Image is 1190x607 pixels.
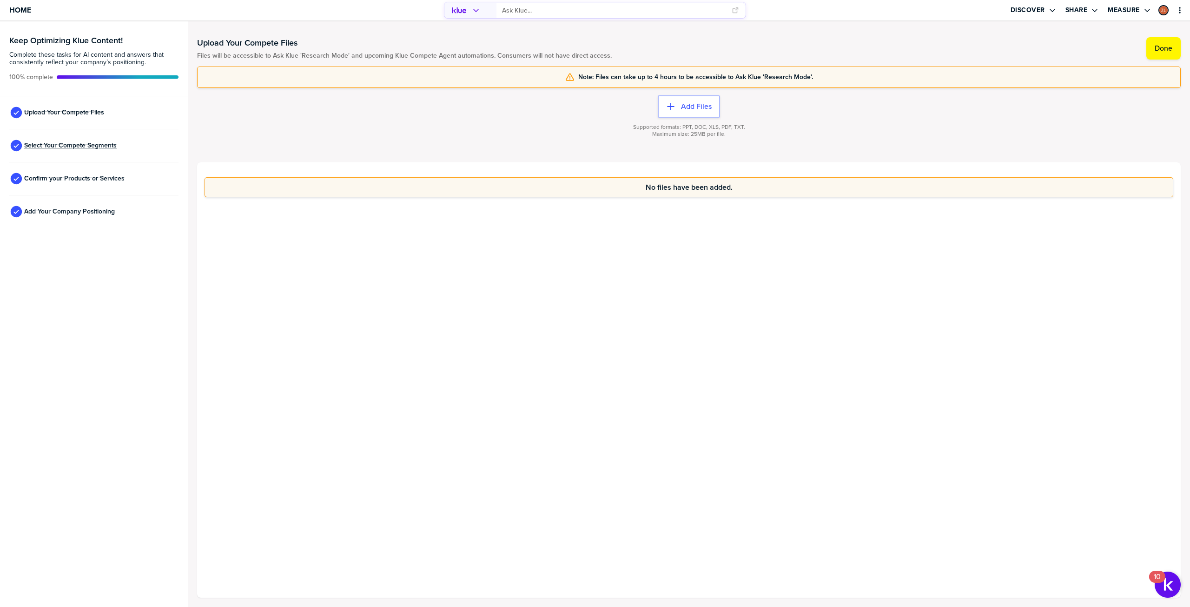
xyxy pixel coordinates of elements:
button: Done [1146,37,1181,60]
span: Confirm your Products or Services [24,175,125,182]
div: 10 [1154,577,1161,589]
span: Complete these tasks for AI content and answers that consistently reflect your company’s position... [9,51,178,66]
span: Supported formats: PPT, DOC, XLS, PDF, TXT. [633,124,745,131]
label: Done [1155,44,1172,53]
span: Note: Files can take up to 4 hours to be accessible to Ask Klue 'Research Mode'. [578,73,813,81]
button: Open Resource Center, 10 new notifications [1155,572,1181,598]
label: Share [1065,6,1088,14]
div: Zev Lewis [1158,5,1169,15]
label: Discover [1011,6,1045,14]
span: No files have been added. [646,183,733,191]
span: Select Your Compete Segments [24,142,117,149]
span: Files will be accessible to Ask Klue 'Research Mode' and upcoming Klue Compete Agent automations.... [197,52,612,60]
button: Add Files [658,95,720,118]
span: Upload Your Compete Files [24,109,104,116]
input: Ask Klue... [502,3,726,18]
span: Home [9,6,31,14]
img: ac5ee67028a11028e2d3734a898bf3a4-sml.png [1159,6,1168,14]
label: Add Files [681,102,712,111]
h3: Keep Optimizing Klue Content! [9,36,178,45]
span: Active [9,73,53,81]
h1: Upload Your Compete Files [197,37,612,48]
label: Measure [1108,6,1140,14]
a: Edit Profile [1157,4,1170,16]
span: Maximum size: 25MB per file. [652,131,726,138]
span: Add Your Company Positioning [24,208,115,215]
